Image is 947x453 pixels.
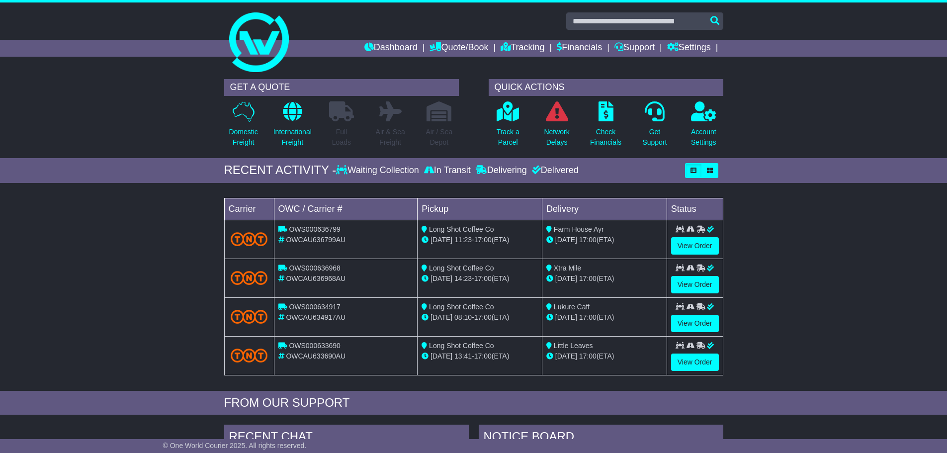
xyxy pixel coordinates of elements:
[418,198,542,220] td: Pickup
[286,352,345,360] span: OWCAU633690AU
[497,127,519,148] p: Track a Parcel
[422,273,538,284] div: - (ETA)
[228,101,258,153] a: DomesticFreight
[231,310,268,323] img: TNT_Domestic.png
[430,313,452,321] span: [DATE]
[642,127,667,148] p: Get Support
[454,313,472,321] span: 08:10
[231,349,268,362] img: TNT_Domestic.png
[286,274,345,282] span: OWCAU636968AU
[422,351,538,362] div: - (ETA)
[224,198,274,220] td: Carrier
[690,101,717,153] a: AccountSettings
[474,313,492,321] span: 17:00
[555,313,577,321] span: [DATE]
[454,352,472,360] span: 13:41
[544,127,569,148] p: Network Delays
[429,225,494,233] span: Long Shot Coffee Co
[667,198,723,220] td: Status
[224,163,337,178] div: RECENT ACTIVITY -
[496,101,520,153] a: Track aParcel
[286,313,345,321] span: OWCAU634917AU
[286,236,345,244] span: OWCAU636799AU
[422,235,538,245] div: - (ETA)
[430,40,488,57] a: Quote/Book
[579,352,597,360] span: 17:00
[614,40,655,57] a: Support
[422,312,538,323] div: - (ETA)
[289,303,341,311] span: OWS000634917
[454,236,472,244] span: 11:23
[224,396,723,410] div: FROM OUR SUPPORT
[429,264,494,272] span: Long Shot Coffee Co
[429,303,494,311] span: Long Shot Coffee Co
[426,127,453,148] p: Air / Sea Depot
[473,165,529,176] div: Delivering
[289,264,341,272] span: OWS000636968
[579,236,597,244] span: 17:00
[224,425,469,452] div: RECENT CHAT
[542,198,667,220] td: Delivery
[579,274,597,282] span: 17:00
[273,101,312,153] a: InternationalFreight
[231,271,268,284] img: TNT_Domestic.png
[546,273,663,284] div: (ETA)
[529,165,579,176] div: Delivered
[555,352,577,360] span: [DATE]
[579,313,597,321] span: 17:00
[474,236,492,244] span: 17:00
[336,165,421,176] div: Waiting Collection
[430,352,452,360] span: [DATE]
[590,127,621,148] p: Check Financials
[554,303,590,311] span: Lukure Caff
[671,237,719,255] a: View Order
[691,127,716,148] p: Account Settings
[273,127,312,148] p: International Freight
[555,274,577,282] span: [DATE]
[422,165,473,176] div: In Transit
[671,276,719,293] a: View Order
[546,235,663,245] div: (ETA)
[163,442,307,450] span: © One World Courier 2025. All rights reserved.
[543,101,570,153] a: NetworkDelays
[554,264,581,272] span: Xtra Mile
[479,425,723,452] div: NOTICE BOARD
[274,198,418,220] td: OWC / Carrier #
[554,342,593,350] span: Little Leaves
[229,127,258,148] p: Domestic Freight
[289,225,341,233] span: OWS000636799
[557,40,602,57] a: Financials
[546,351,663,362] div: (ETA)
[329,127,354,148] p: Full Loads
[430,274,452,282] span: [DATE]
[667,40,711,57] a: Settings
[430,236,452,244] span: [DATE]
[364,40,418,57] a: Dashboard
[454,274,472,282] span: 14:23
[429,342,494,350] span: Long Shot Coffee Co
[474,352,492,360] span: 17:00
[554,225,604,233] span: Farm House Ayr
[546,312,663,323] div: (ETA)
[642,101,667,153] a: GetSupport
[590,101,622,153] a: CheckFinancials
[474,274,492,282] span: 17:00
[224,79,459,96] div: GET A QUOTE
[555,236,577,244] span: [DATE]
[289,342,341,350] span: OWS000633690
[501,40,544,57] a: Tracking
[489,79,723,96] div: QUICK ACTIONS
[231,232,268,246] img: TNT_Domestic.png
[376,127,405,148] p: Air & Sea Freight
[671,315,719,332] a: View Order
[671,354,719,371] a: View Order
